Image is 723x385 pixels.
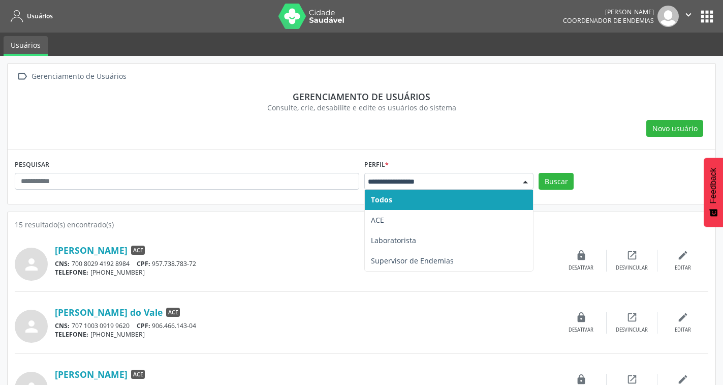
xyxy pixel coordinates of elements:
a: Usuários [7,8,53,24]
a: [PERSON_NAME] [55,245,128,256]
div: Editar [675,264,691,272]
img: img [657,6,679,27]
i: lock [576,312,587,323]
a: Usuários [4,36,48,56]
span: ACE [166,308,180,317]
label: Perfil [364,157,389,173]
div: Desativar [569,327,593,334]
i: open_in_new [626,312,638,323]
i: person [22,317,41,336]
span: CPF: [137,259,150,268]
i: edit [677,312,688,323]
span: Laboratorista [371,235,416,245]
i:  [15,69,29,84]
span: Todos [371,195,392,204]
div: Gerenciamento de Usuários [29,69,128,84]
div: Editar [675,327,691,334]
span: TELEFONE: [55,330,88,339]
span: TELEFONE: [55,268,88,277]
i:  [683,9,694,20]
a: [PERSON_NAME] do Vale [55,307,163,318]
div: 15 resultado(s) encontrado(s) [15,219,708,230]
label: PESQUISAR [15,157,49,173]
i: lock [576,250,587,261]
div: Gerenciamento de usuários [22,91,701,102]
span: Supervisor de Endemias [371,256,454,265]
div: Desvincular [616,327,648,334]
span: Feedback [709,168,718,203]
span: Coordenador de Endemias [563,16,654,25]
div: 700 8029 4192 8984 957.738.783-72 [55,259,556,268]
i: edit [677,250,688,261]
button: apps [698,8,716,25]
i: person [22,255,41,274]
span: ACE [131,246,145,255]
div: Consulte, crie, desabilite e edite os usuários do sistema [22,102,701,113]
i: edit [677,374,688,385]
div: 707 1003 0919 9620 906.466.143-04 [55,321,556,330]
span: CNS: [55,259,70,268]
i: lock [576,374,587,385]
i: open_in_new [626,374,638,385]
button:  [679,6,698,27]
div: [PHONE_NUMBER] [55,268,556,277]
span: Novo usuário [652,123,698,134]
div: [PERSON_NAME] [563,8,654,16]
i: open_in_new [626,250,638,261]
span: CNS: [55,321,70,330]
div: Desativar [569,264,593,272]
span: CPF: [137,321,150,330]
span: Usuários [27,12,53,20]
div: Desvincular [616,264,648,272]
button: Novo usuário [646,120,703,137]
div: [PHONE_NUMBER] [55,330,556,339]
span: ACE [131,370,145,379]
button: Feedback - Mostrar pesquisa [704,158,723,227]
a: [PERSON_NAME] [55,369,128,380]
a:  Gerenciamento de Usuários [15,69,128,84]
span: ACE [371,215,384,225]
button: Buscar [539,173,574,190]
